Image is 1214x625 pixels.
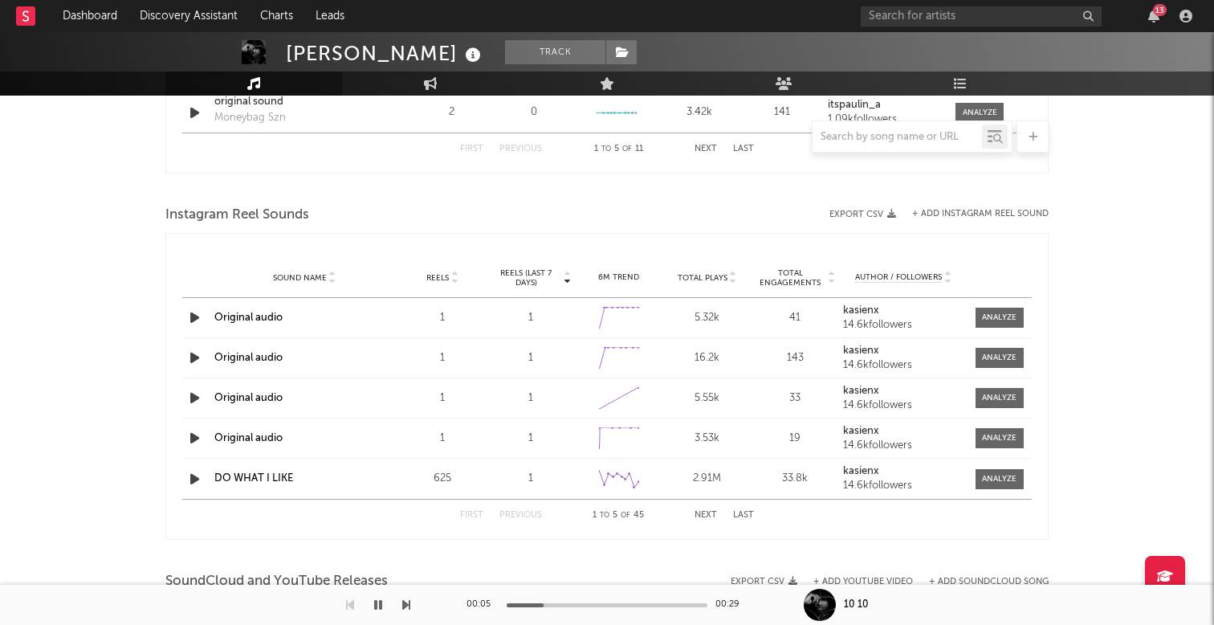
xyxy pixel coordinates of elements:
button: Track [505,40,605,64]
div: 10 10 [844,598,869,612]
a: Original audio [214,393,283,403]
div: + Add Instagram Reel Sound [896,210,1049,219]
span: Reels (last 7 days) [491,268,561,288]
div: 625 [402,471,483,487]
button: 13 [1148,10,1159,22]
strong: itspaulin_a [828,100,881,110]
div: 3.53k [667,431,748,447]
button: + Add SoundCloud Song [913,578,1049,586]
div: 14.6k followers [843,400,963,411]
div: 2 [414,104,489,121]
a: kasienx [843,345,963,357]
div: Moneybag Szn [214,110,286,126]
div: + Add YouTube Video [797,578,913,586]
button: Export CSV [829,210,896,219]
div: 6M Trend [579,272,659,284]
a: kasienx [843,305,963,317]
input: Search for artists [861,6,1102,27]
a: original sound [214,94,382,110]
div: 16.2k [667,350,748,366]
div: 00:05 [466,595,499,615]
a: kasienx [843,466,963,477]
div: 5.32k [667,310,748,326]
span: SoundCloud and YouTube Releases [165,572,388,591]
button: First [460,511,483,520]
div: 1 [402,350,483,366]
div: 14.6k followers [843,440,963,451]
div: 14.6k followers [843,360,963,371]
a: kasienx [843,426,963,437]
div: 1 [402,390,483,406]
div: 3.42k [662,104,737,121]
div: 1 [491,431,571,447]
div: 1 [491,471,571,487]
div: 2.91M [667,471,748,487]
span: of [621,512,630,519]
div: 13 [1153,4,1167,16]
span: Total Engagements [756,268,826,288]
strong: kasienx [843,305,879,316]
a: itspaulin_a [828,100,939,111]
div: 1.09k followers [828,114,939,125]
div: 1 [402,431,483,447]
a: kasienx [843,386,963,397]
input: Search by song name or URL [813,131,982,144]
div: 33.8k [756,471,836,487]
span: Author / Followers [855,272,942,283]
div: 00:29 [715,595,748,615]
button: Last [733,511,754,520]
span: Instagram Reel Sounds [165,206,309,225]
a: Original audio [214,433,283,443]
div: 19 [756,431,836,447]
div: 143 [756,350,836,366]
a: Original audio [214,312,283,323]
span: to [600,512,609,519]
div: 1 [491,310,571,326]
a: DO WHAT I LIKE [214,473,293,484]
div: 5.55k [667,390,748,406]
div: 141 [745,104,820,121]
div: 1 [402,310,483,326]
button: + Add Instagram Reel Sound [912,210,1049,219]
div: 0 [531,104,537,121]
button: Export CSV [731,577,797,586]
strong: kasienx [843,466,879,476]
strong: kasienx [843,386,879,396]
button: + Add SoundCloud Song [929,578,1049,586]
button: Next [695,511,717,520]
span: Reels [426,273,449,283]
div: 1 [491,350,571,366]
strong: kasienx [843,345,879,356]
div: [PERSON_NAME] [286,40,485,67]
span: Sound Name [273,273,327,283]
div: 1 5 45 [574,506,662,525]
button: + Add YouTube Video [813,578,913,586]
div: 41 [756,310,836,326]
span: Total Plays [678,273,727,283]
div: 1 [491,390,571,406]
div: 14.6k followers [843,480,963,492]
button: Previous [499,511,542,520]
a: Original audio [214,353,283,363]
div: 14.6k followers [843,320,963,331]
strong: kasienx [843,426,879,436]
div: 33 [756,390,836,406]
